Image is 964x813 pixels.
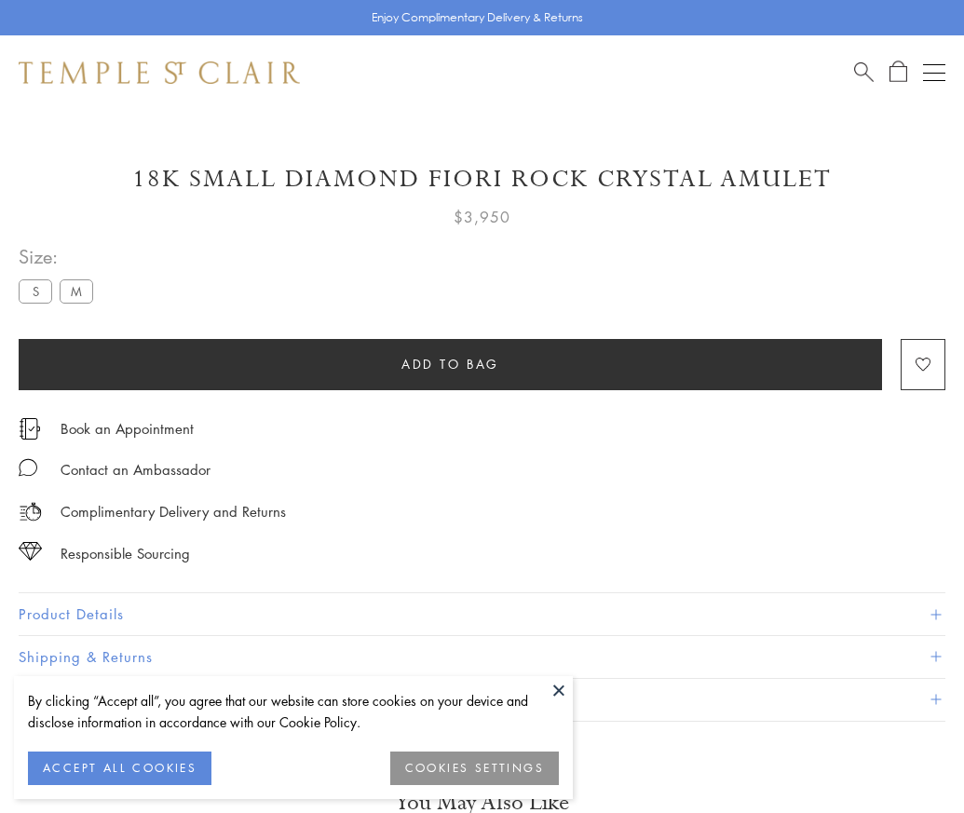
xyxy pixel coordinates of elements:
label: S [19,279,52,303]
span: $3,950 [454,205,510,229]
img: Temple St. Clair [19,61,300,84]
p: Complimentary Delivery and Returns [61,500,286,523]
p: Enjoy Complimentary Delivery & Returns [372,8,583,27]
button: Product Details [19,593,945,635]
span: Size: [19,241,101,272]
img: icon_appointment.svg [19,418,41,440]
button: COOKIES SETTINGS [390,752,559,785]
button: Shipping & Returns [19,636,945,678]
img: MessageIcon-01_2.svg [19,458,37,477]
button: Add to bag [19,339,882,390]
div: Responsible Sourcing [61,542,190,565]
span: Add to bag [401,354,499,374]
img: icon_delivery.svg [19,500,42,523]
img: icon_sourcing.svg [19,542,42,561]
div: Contact an Ambassador [61,458,210,481]
button: Open navigation [923,61,945,84]
a: Search [854,61,874,84]
a: Book an Appointment [61,418,194,439]
h1: 18K Small Diamond Fiori Rock Crystal Amulet [19,163,945,196]
a: Open Shopping Bag [889,61,907,84]
div: By clicking “Accept all”, you agree that our website can store cookies on your device and disclos... [28,690,559,733]
button: ACCEPT ALL COOKIES [28,752,211,785]
label: M [60,279,93,303]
